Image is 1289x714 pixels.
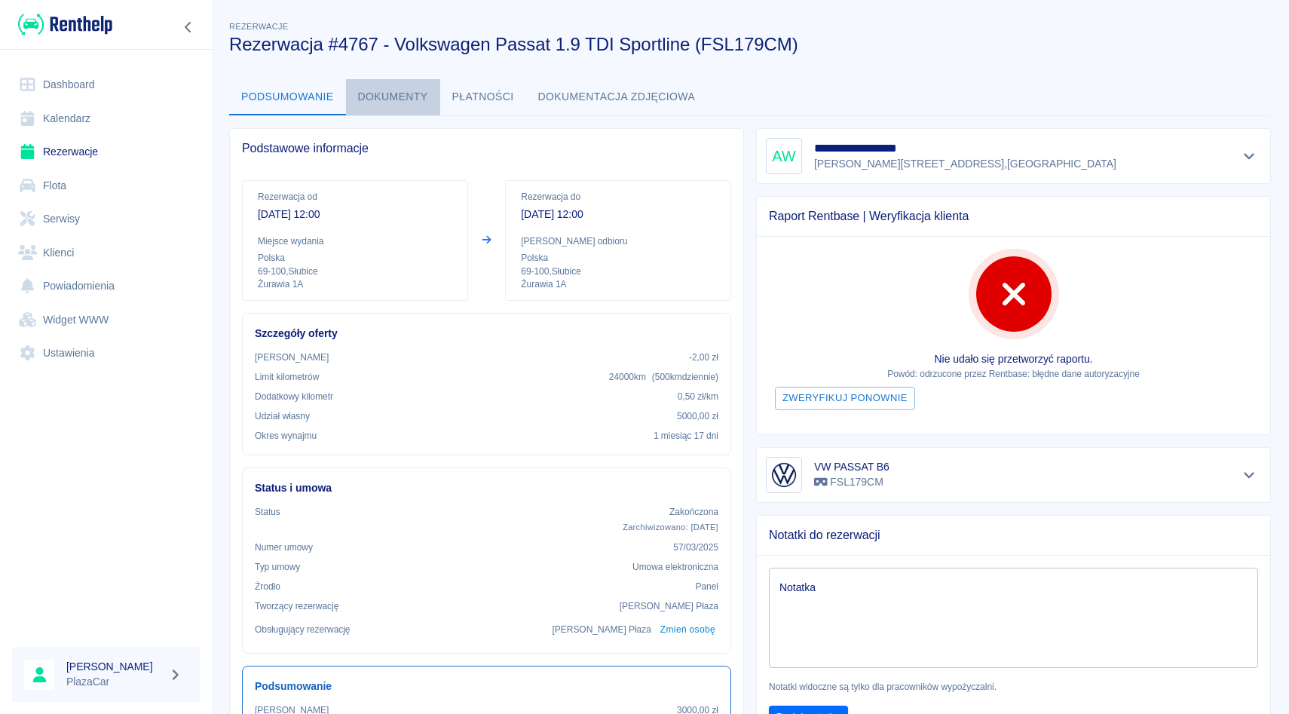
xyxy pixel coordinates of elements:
[814,459,889,474] h6: VW PASSAT B6
[12,236,200,270] a: Klienci
[12,303,200,337] a: Widget WWW
[1237,146,1262,167] button: Pokaż szczegóły
[255,351,329,364] p: [PERSON_NAME]
[255,541,313,554] p: Numer umowy
[814,156,1116,172] p: [PERSON_NAME][STREET_ADDRESS] , [GEOGRAPHIC_DATA]
[66,659,163,674] h6: [PERSON_NAME]
[229,34,1259,55] h3: Rezerwacja #4767 - Volkswagen Passat 1.9 TDI Sportline (FSL179CM)
[696,580,719,593] p: Panel
[632,560,718,574] p: Umowa elektroniczna
[620,599,718,613] p: [PERSON_NAME] Płaza
[12,269,200,303] a: Powiadomienia
[521,265,715,278] p: 69-100 , Słubice
[12,169,200,203] a: Flota
[255,409,310,423] p: Udział własny
[623,522,718,532] span: Zarchiwizowano: [DATE]
[1237,464,1262,486] button: Pokaż szczegóły
[623,505,718,519] p: Zakończona
[553,623,651,636] p: [PERSON_NAME] Płaza
[769,528,1258,543] span: Notatki do rezerwacji
[255,326,718,342] h6: Szczegóły oferty
[255,370,319,384] p: Limit kilometrów
[766,138,802,174] div: AW
[673,541,718,554] p: 57/03/2025
[255,429,317,443] p: Okres wynajmu
[255,679,718,694] h6: Podsumowanie
[654,429,718,443] p: 1 miesiąc 17 dni
[258,278,452,291] p: Żurawia 1A
[678,390,718,403] p: 0,50 zł /km
[12,135,200,169] a: Rezerwacje
[12,12,112,37] a: Renthelp logo
[12,336,200,370] a: Ustawienia
[769,680,1258,694] p: Notatki widoczne są tylko dla pracowników wypożyczalni.
[229,79,346,115] button: Podsumowanie
[521,278,715,291] p: Żurawia 1A
[258,251,452,265] p: Polska
[255,580,280,593] p: Żrodło
[346,79,440,115] button: Dokumenty
[177,17,200,37] button: Zwiń nawigację
[769,460,799,490] img: Image
[258,207,452,222] p: [DATE] 12:00
[258,190,452,204] p: Rezerwacja od
[255,599,338,613] p: Tworzący rezerwację
[521,251,715,265] p: Polska
[775,387,915,410] button: Zweryfikuj ponownie
[609,370,718,384] p: 24000 km
[769,209,1258,224] span: Raport Rentbase | Weryfikacja klienta
[258,234,452,248] p: Miejsce wydania
[255,623,351,636] p: Obsługujący rezerwację
[12,102,200,136] a: Kalendarz
[526,79,708,115] button: Dokumentacja zdjęciowa
[12,68,200,102] a: Dashboard
[255,390,333,403] p: Dodatkowy kilometr
[255,560,300,574] p: Typ umowy
[521,190,715,204] p: Rezerwacja do
[12,202,200,236] a: Serwisy
[769,351,1258,367] p: Nie udało się przetworzyć raportu.
[521,207,715,222] p: [DATE] 12:00
[521,234,715,248] p: [PERSON_NAME] odbioru
[657,619,718,641] button: Zmień osobę
[677,409,718,423] p: 5000,00 zł
[652,372,718,382] span: ( 500 km dziennie )
[689,351,718,364] p: -2,00 zł
[440,79,526,115] button: Płatności
[242,141,731,156] span: Podstawowe informacje
[814,474,889,490] p: FSL179CM
[255,480,718,496] h6: Status i umowa
[229,22,288,31] span: Rezerwacje
[18,12,112,37] img: Renthelp logo
[769,367,1258,381] p: Powód: odrzucone przez Rentbase: błędne dane autoryzacyjne
[255,505,280,519] p: Status
[258,265,452,278] p: 69-100 , Słubice
[66,674,163,690] p: PlazaCar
